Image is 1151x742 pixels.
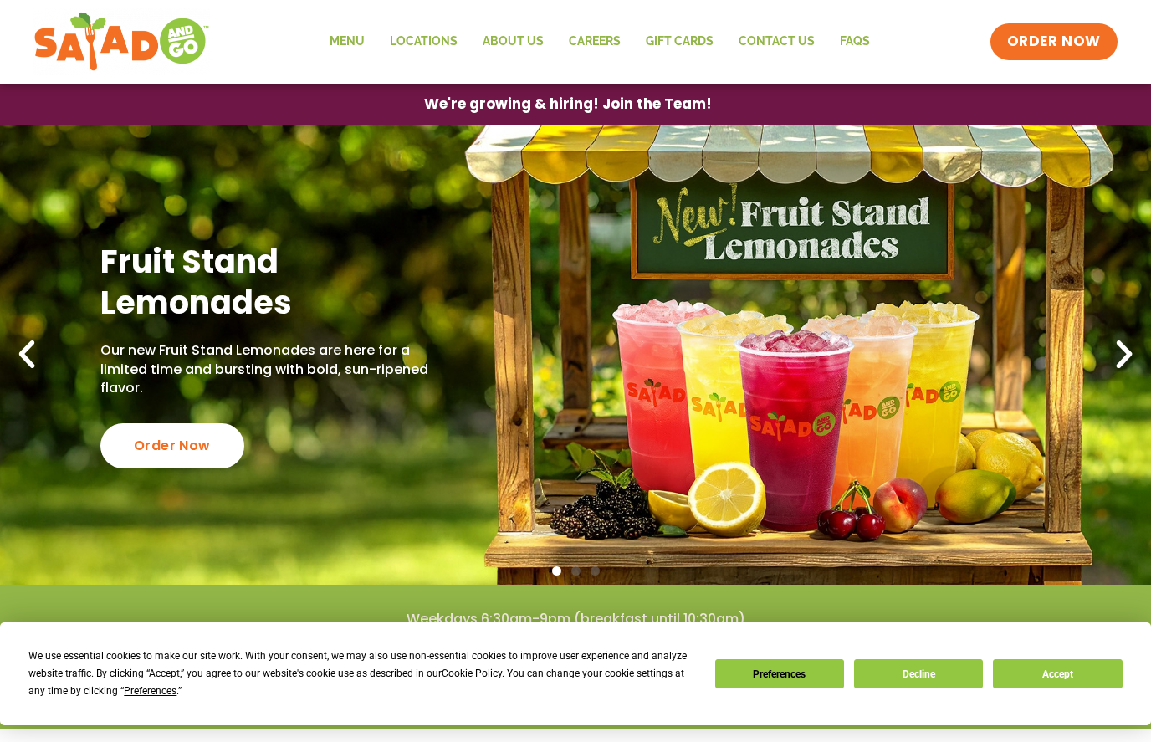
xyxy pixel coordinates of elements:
a: Contact Us [726,23,827,61]
span: Preferences [124,685,176,697]
span: Go to slide 1 [552,566,561,576]
p: Our new Fruit Stand Lemonades are here for a limited time and bursting with bold, sun-ripened fla... [100,341,447,397]
img: new-SAG-logo-768×292 [33,8,210,75]
a: GIFT CARDS [633,23,726,61]
span: We're growing & hiring! Join the Team! [424,97,712,111]
a: Careers [556,23,633,61]
a: About Us [470,23,556,61]
nav: Menu [317,23,882,61]
div: Previous slide [8,336,45,373]
div: Next slide [1106,336,1143,373]
h4: Weekdays 6:30am-9pm (breakfast until 10:30am) [33,610,1118,628]
h2: Fruit Stand Lemonades [100,241,447,324]
button: Preferences [715,659,844,688]
a: We're growing & hiring! Join the Team! [399,84,737,124]
span: Cookie Policy [442,668,502,679]
div: We use essential cookies to make our site work. With your consent, we may also use non-essential ... [28,647,694,700]
a: ORDER NOW [990,23,1118,60]
a: Menu [317,23,377,61]
span: ORDER NOW [1007,32,1101,52]
a: Locations [377,23,470,61]
div: Order Now [100,423,244,468]
button: Decline [854,659,983,688]
button: Accept [993,659,1122,688]
a: FAQs [827,23,882,61]
span: Go to slide 3 [591,566,600,576]
span: Go to slide 2 [571,566,581,576]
